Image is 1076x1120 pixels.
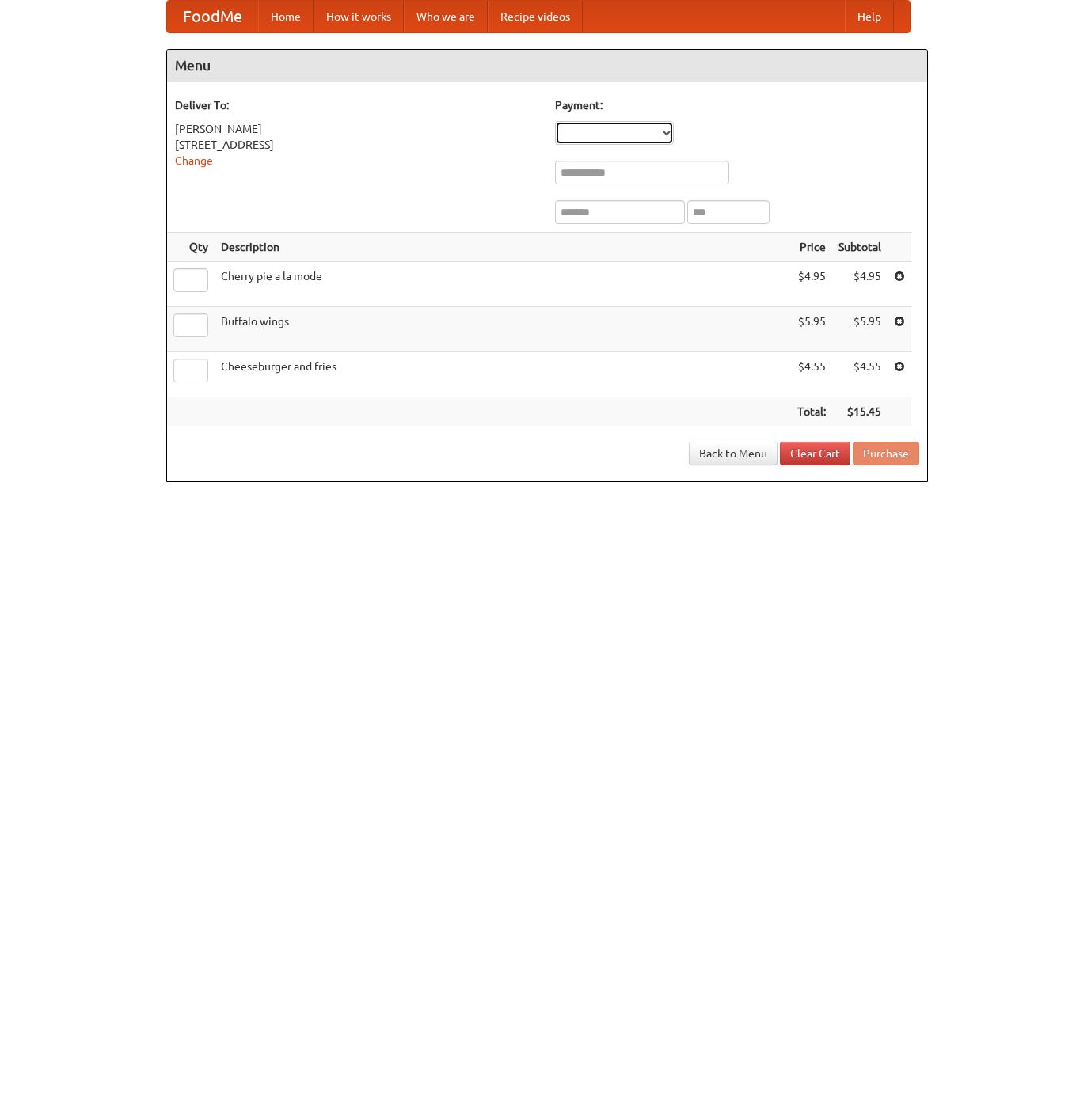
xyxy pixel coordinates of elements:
[175,154,213,167] a: Change
[215,262,791,307] td: Cherry pie a la mode
[791,352,832,397] td: $4.55
[167,50,927,82] h4: Menu
[258,1,314,32] a: Home
[689,442,778,465] a: Back to Menu
[215,307,791,352] td: Buffalo wings
[791,233,832,262] th: Price
[167,1,258,32] a: FoodMe
[832,397,888,427] th: $15.45
[791,262,832,307] td: $4.95
[791,397,832,427] th: Total:
[780,442,850,465] a: Clear Cart
[175,137,539,153] div: [STREET_ADDRESS]
[175,121,539,137] div: [PERSON_NAME]
[215,233,791,262] th: Description
[404,1,488,32] a: Who we are
[832,233,888,262] th: Subtotal
[832,352,888,397] td: $4.55
[167,233,215,262] th: Qty
[488,1,583,32] a: Recipe videos
[791,307,832,352] td: $5.95
[832,307,888,352] td: $5.95
[175,97,539,113] h5: Deliver To:
[853,442,919,465] button: Purchase
[215,352,791,397] td: Cheeseburger and fries
[314,1,404,32] a: How it works
[832,262,888,307] td: $4.95
[845,1,894,32] a: Help
[555,97,919,113] h5: Payment:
